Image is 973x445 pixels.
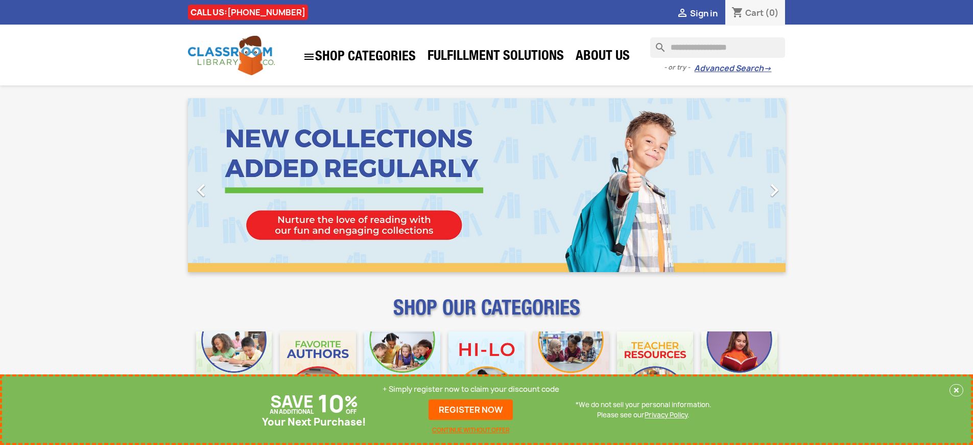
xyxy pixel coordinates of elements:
img: CLC_HiLo_Mobile.jpg [448,331,525,408]
a: [PHONE_NUMBER] [227,7,305,18]
p: SHOP OUR CATEGORIES [188,305,786,323]
i:  [188,177,214,203]
img: CLC_Phonics_And_Decodables_Mobile.jpg [364,331,440,408]
a: Advanced Search→ [694,63,771,74]
span: (0) [765,7,779,18]
a:  Sign in [676,8,718,19]
ul: Carousel container [188,98,786,272]
span: Cart [745,7,764,18]
a: About Us [571,47,635,68]
i:  [303,51,315,63]
i: shopping_cart [731,7,744,19]
a: Next [696,98,786,272]
a: Previous [188,98,278,272]
img: CLC_Fiction_Nonfiction_Mobile.jpg [533,331,609,408]
div: CALL US: [188,5,308,20]
img: CLC_Favorite_Authors_Mobile.jpg [280,331,356,408]
i:  [762,177,787,203]
img: CLC_Teacher_Resources_Mobile.jpg [617,331,693,408]
span: → [764,63,771,74]
input: Search [650,37,785,58]
img: CLC_Dyslexia_Mobile.jpg [701,331,777,408]
i:  [676,8,689,20]
span: Sign in [690,8,718,19]
i: search [650,37,662,50]
img: Classroom Library Company [188,36,275,75]
img: CLC_Bulk_Mobile.jpg [196,331,272,408]
span: - or try - [664,62,694,73]
a: SHOP CATEGORIES [298,46,421,68]
a: Fulfillment Solutions [422,47,569,68]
